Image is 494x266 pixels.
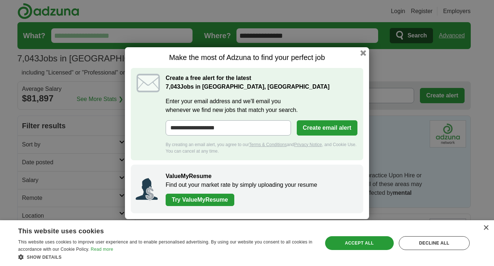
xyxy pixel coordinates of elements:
[166,194,234,206] a: Try ValueMyResume
[166,84,329,90] strong: Jobs in [GEOGRAPHIC_DATA], [GEOGRAPHIC_DATA]
[166,82,180,91] span: 7,043
[297,120,357,136] button: Create email alert
[137,74,160,92] img: icon_email.svg
[18,239,312,252] span: This website uses cookies to improve user experience and to enable personalised advertising. By u...
[131,53,363,62] h1: Make the most of Adzuna to find your perfect job
[166,74,357,91] h2: Create a free alert for the latest
[18,225,295,235] div: This website uses cookies
[399,236,470,250] div: Decline all
[249,142,287,147] a: Terms & Conditions
[166,172,356,181] h2: ValueMyResume
[27,255,62,260] span: Show details
[166,97,357,114] label: Enter your email address and we'll email you whenever we find new jobs that match your search.
[294,142,322,147] a: Privacy Notice
[483,225,489,231] div: Close
[91,247,113,252] a: Read more, opens a new window
[166,181,356,189] p: Find out your market rate by simply uploading your resume
[325,236,394,250] div: Accept all
[18,253,313,261] div: Show details
[166,141,357,154] div: By creating an email alert, you agree to our and , and Cookie Use. You can cancel at any time.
